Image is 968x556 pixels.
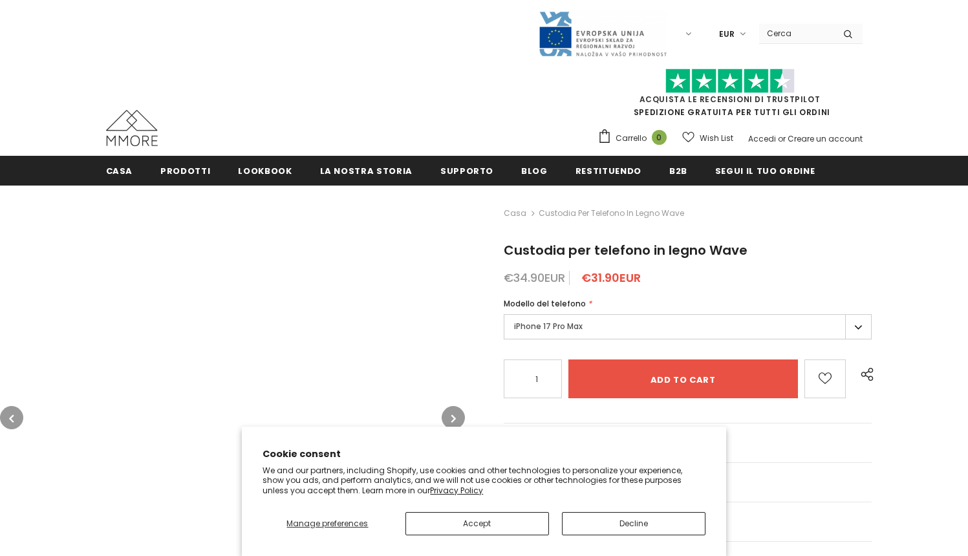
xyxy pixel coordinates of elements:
a: Creare un account [788,133,863,144]
a: La nostra storia [320,156,413,185]
span: B2B [669,165,687,177]
input: Add to cart [568,359,798,398]
a: Privacy Policy [430,485,483,496]
a: Lookbook [238,156,292,185]
button: Manage preferences [263,512,392,535]
img: Casi MMORE [106,110,158,146]
a: Restituendo [575,156,641,185]
span: Wish List [700,132,733,145]
span: EUR [719,28,735,41]
span: Custodia per telefono in legno Wave [539,206,684,221]
a: Wish List [682,127,733,149]
span: supporto [440,165,493,177]
span: €34.90EUR [504,270,565,286]
button: Decline [562,512,705,535]
span: or [778,133,786,144]
a: Prodotti [160,156,210,185]
a: Javni Razpis [538,28,667,39]
img: Javni Razpis [538,10,667,58]
a: Casa [504,206,526,221]
span: Casa [106,165,133,177]
a: Accedi [748,133,776,144]
a: Segui il tuo ordine [715,156,815,185]
label: iPhone 17 Pro Max [504,314,872,339]
span: Carrello [616,132,647,145]
img: Fidati di Pilot Stars [665,69,795,94]
span: Custodia per telefono in legno Wave [504,241,748,259]
input: Search Site [759,24,834,43]
span: Modello del telefono [504,298,586,309]
a: B2B [669,156,687,185]
a: Casa [106,156,133,185]
span: SPEDIZIONE GRATUITA PER TUTTI GLI ORDINI [597,74,863,118]
span: Prodotti [160,165,210,177]
h2: Cookie consent [263,447,705,461]
span: Blog [521,165,548,177]
span: Segui il tuo ordine [715,165,815,177]
a: Carrello 0 [597,129,673,148]
p: We and our partners, including Shopify, use cookies and other technologies to personalize your ex... [263,465,705,496]
a: Blog [521,156,548,185]
span: 0 [652,130,667,145]
span: La nostra storia [320,165,413,177]
a: Acquista le recensioni di TrustPilot [640,94,821,105]
span: Restituendo [575,165,641,177]
span: Manage preferences [286,518,368,529]
span: €31.90EUR [581,270,641,286]
a: supporto [440,156,493,185]
button: Accept [405,512,549,535]
a: Domande generiche [504,423,872,462]
span: Lookbook [238,165,292,177]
